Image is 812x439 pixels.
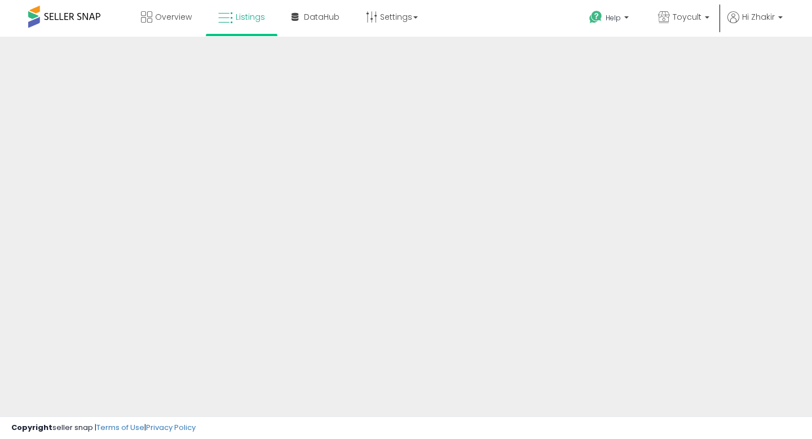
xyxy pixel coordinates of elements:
span: DataHub [304,11,339,23]
a: Terms of Use [96,422,144,433]
i: Get Help [589,10,603,24]
span: Overview [155,11,192,23]
div: seller snap | | [11,423,196,433]
span: Help [606,13,621,23]
a: Help [580,2,640,37]
strong: Copyright [11,422,52,433]
span: Hi Zhakir [742,11,775,23]
a: Hi Zhakir [727,11,783,37]
span: Listings [236,11,265,23]
span: Toycult [673,11,701,23]
a: Privacy Policy [146,422,196,433]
